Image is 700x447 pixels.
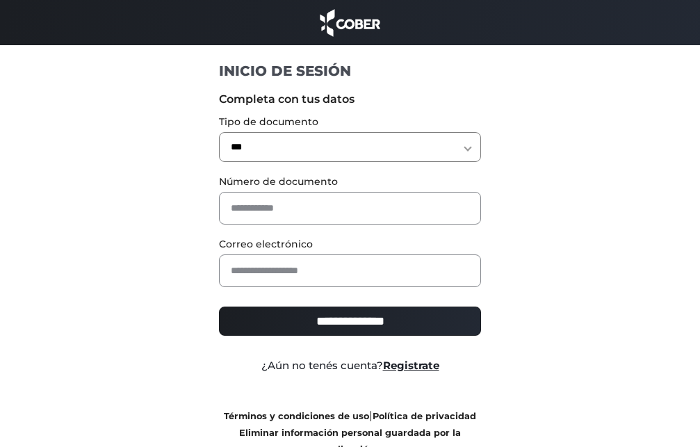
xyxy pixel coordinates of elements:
[383,359,439,372] a: Registrate
[219,237,481,252] label: Correo electrónico
[219,115,481,129] label: Tipo de documento
[219,91,481,108] label: Completa con tus datos
[373,411,476,421] a: Política de privacidad
[316,7,384,38] img: cober_marca.png
[209,358,491,374] div: ¿Aún no tenés cuenta?
[224,411,369,421] a: Términos y condiciones de uso
[219,62,481,80] h1: INICIO DE SESIÓN
[219,174,481,189] label: Número de documento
